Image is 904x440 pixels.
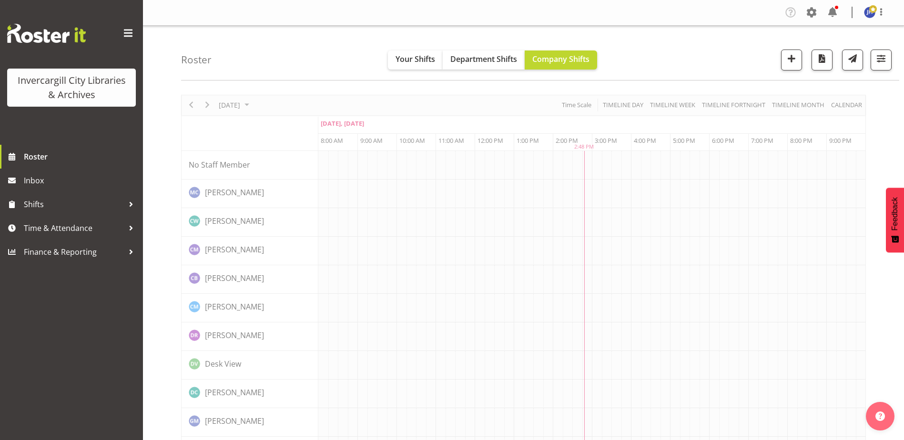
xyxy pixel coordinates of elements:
span: Shifts [24,197,124,211]
span: Roster [24,150,138,164]
img: jillian-hunter11667.jpg [864,7,875,18]
button: Add a new shift [781,50,802,70]
div: Invercargill City Libraries & Archives [17,73,126,102]
span: Your Shifts [396,54,435,64]
img: help-xxl-2.png [875,411,885,421]
span: Finance & Reporting [24,245,124,259]
span: Company Shifts [532,54,589,64]
button: Company Shifts [525,50,597,70]
img: Rosterit website logo [7,24,86,43]
span: Inbox [24,173,138,188]
span: Time & Attendance [24,221,124,235]
button: Your Shifts [388,50,443,70]
h4: Roster [181,54,212,65]
button: Download a PDF of the roster for the current day [812,50,833,70]
button: Filter Shifts [871,50,892,70]
button: Department Shifts [443,50,525,70]
span: Feedback [891,197,899,230]
button: Send a list of all shifts for the selected filtered period to all rostered employees. [842,50,863,70]
span: Department Shifts [450,54,517,64]
button: Feedback - Show survey [886,188,904,252]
